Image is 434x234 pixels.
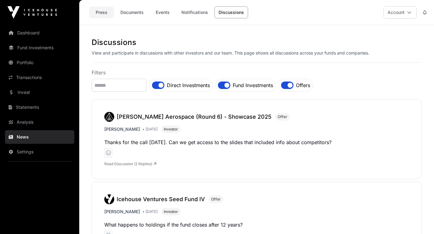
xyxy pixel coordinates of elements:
label: Offers [296,82,310,89]
span: Offer [278,114,287,119]
a: [PERSON_NAME] Aerospace (Round 6) - Showcase 2025 [104,112,275,122]
span: • [DATE] [142,127,158,132]
img: Icehouse Ventures Logo [7,6,57,19]
a: News [5,130,74,144]
span: Investor [164,209,178,214]
a: Documents [116,7,148,18]
a: Events [150,7,175,18]
a: Invest [5,86,74,99]
a: Icehouse Ventures Seed Fund IV [104,194,209,204]
button: Account [384,6,417,19]
p: Thanks for the call [DATE]. Can we get access to the slides that included info about competitors? [104,138,409,147]
h3: Icehouse Ventures Seed Fund IV [117,195,205,204]
span: • [DATE] [142,209,158,214]
a: Read Discussion (2 Replies) [104,161,156,166]
h1: Discussions [92,38,422,47]
span: Investor [164,127,178,132]
p: Filters [92,69,422,76]
a: Statements [5,100,74,114]
a: Dashboard [5,26,74,40]
a: Analysis [5,115,74,129]
span: [PERSON_NAME] [104,209,140,215]
label: Fund Investments [233,82,273,89]
p: What happens to holdings if the fund closes after 12 years? [104,220,409,229]
span: [PERSON_NAME] [104,126,140,132]
a: Fund Investments [5,41,74,55]
label: Direct Investments [167,82,210,89]
img: IV-Logo.svg [104,194,114,204]
a: Notifications [177,7,212,18]
a: Press [89,7,114,18]
iframe: Chat Widget [403,204,434,234]
a: Portfolio [5,56,74,69]
a: Discussions [215,7,248,18]
a: Settings [5,145,74,159]
span: Offer [211,197,221,202]
img: Dawn-Icon.svg [104,112,114,122]
h3: [PERSON_NAME] Aerospace (Round 6) - Showcase 2025 [117,113,271,121]
p: View and participate in discussions with other investors and our team. This page shows all discus... [92,50,422,56]
a: Transactions [5,71,74,84]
